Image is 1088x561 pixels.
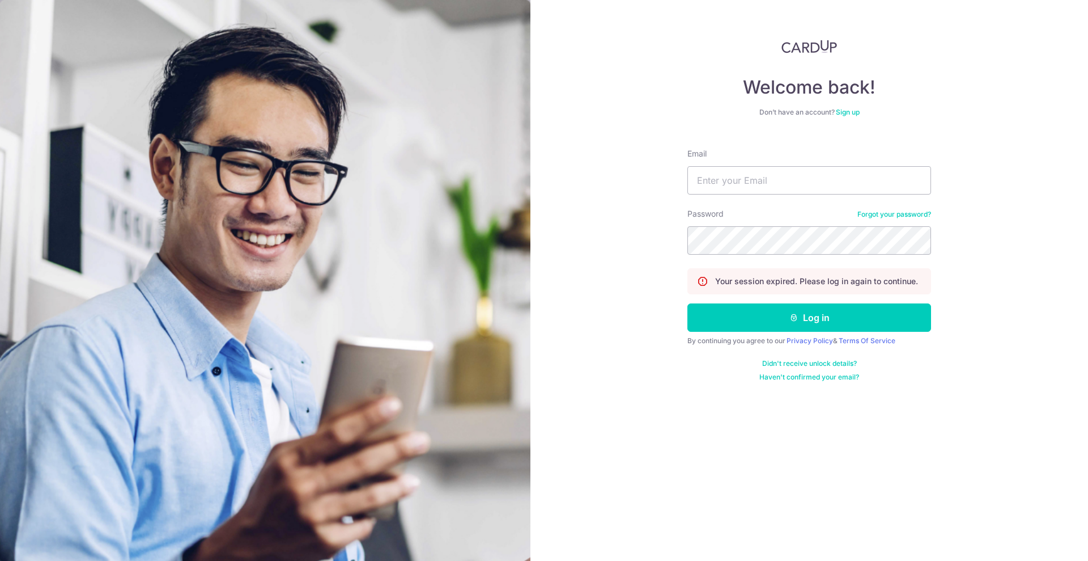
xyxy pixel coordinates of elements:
[715,276,918,287] p: Your session expired. Please log in again to continue.
[857,210,931,219] a: Forgot your password?
[687,208,724,220] label: Password
[787,336,833,345] a: Privacy Policy
[687,76,931,99] h4: Welcome back!
[839,336,895,345] a: Terms Of Service
[762,359,857,368] a: Didn't receive unlock details?
[687,166,931,195] input: Enter your Email
[687,303,931,332] button: Log in
[759,373,859,382] a: Haven't confirmed your email?
[781,40,837,53] img: CardUp Logo
[687,108,931,117] div: Don’t have an account?
[687,148,707,159] label: Email
[687,336,931,345] div: By continuing you agree to our &
[836,108,860,116] a: Sign up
